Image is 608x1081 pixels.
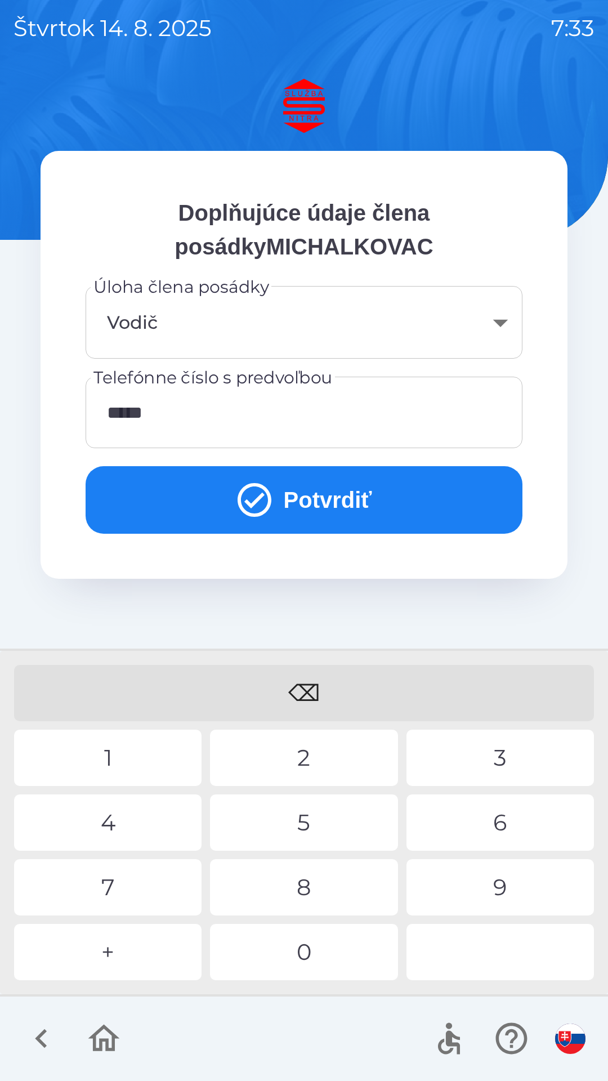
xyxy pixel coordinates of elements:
img: sk flag [555,1024,585,1054]
div: Vodič [99,300,509,345]
button: Potvrdiť [86,466,522,534]
p: Doplňujúce údaje člena posádkyMICHALKOVAC [86,196,522,263]
img: Logo [41,79,567,133]
p: 7:33 [551,11,594,45]
p: štvrtok 14. 8. 2025 [14,11,212,45]
label: Telefónne číslo s predvoľbou [93,365,333,390]
label: Úloha člena posádky [93,275,269,299]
